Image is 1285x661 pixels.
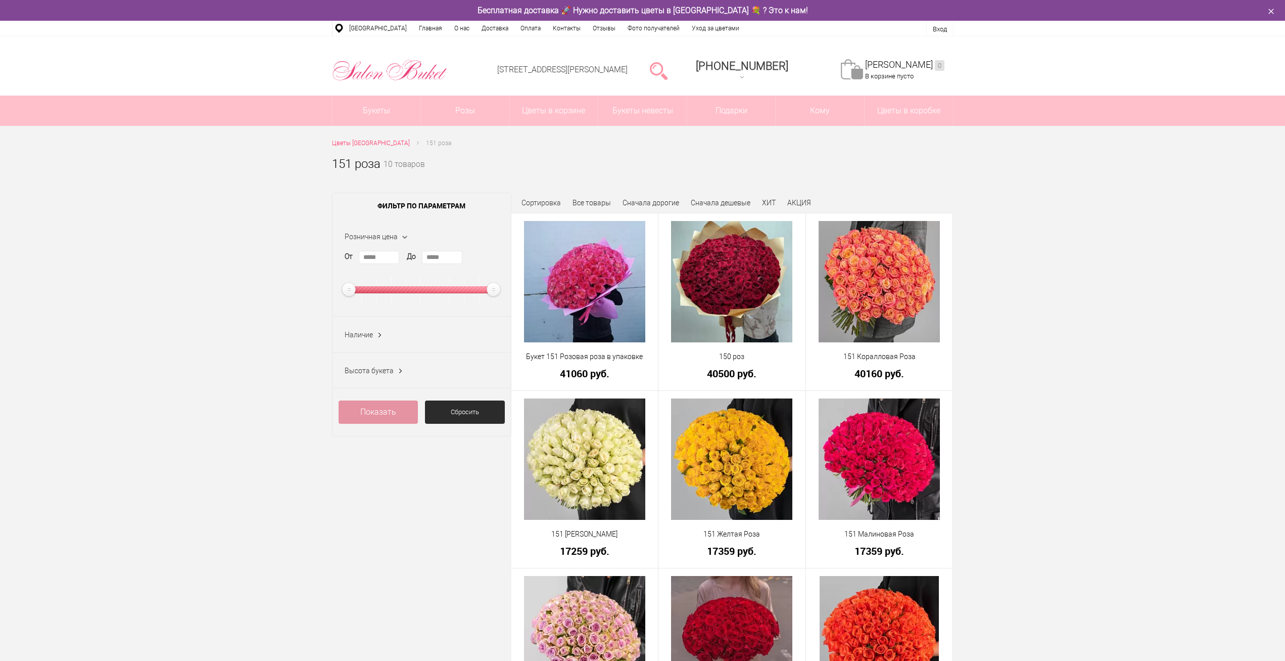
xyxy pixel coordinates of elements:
small: 10 товаров [384,161,425,185]
a: Цветы [GEOGRAPHIC_DATA] [332,138,410,149]
img: 150 роз [671,221,792,342]
h1: 151 роза [332,155,380,173]
a: АКЦИЯ [787,199,811,207]
a: Фото получателей [622,21,686,36]
a: Показать [339,401,418,424]
a: Цветы в коробке [865,96,953,126]
a: 17359 руб. [813,546,946,556]
a: ХИТ [762,199,776,207]
img: Цветы Нижний Новгород [332,57,448,83]
a: [PHONE_NUMBER] [690,56,794,85]
span: Фильтр по параметрам [332,193,511,218]
a: [GEOGRAPHIC_DATA] [343,21,413,36]
a: 151 Желтая Роза [665,529,799,540]
a: 151 Коралловая Роза [813,351,946,362]
a: 17359 руб. [665,546,799,556]
img: 151 Малиновая Роза [819,399,940,520]
span: Высота букета [345,367,394,375]
a: Отзывы [587,21,622,36]
img: 151 Белая Роза [524,399,645,520]
div: [PHONE_NUMBER] [696,60,788,72]
a: 41060 руб. [518,368,652,379]
span: Наличие [345,331,373,339]
a: 151 [PERSON_NAME] [518,529,652,540]
span: Цветы [GEOGRAPHIC_DATA] [332,140,410,147]
label: От [345,251,353,262]
span: Кому [776,96,864,126]
label: До [407,251,416,262]
a: [PERSON_NAME] [865,59,944,71]
ins: 0 [935,60,944,71]
a: Доставка [475,21,514,36]
a: Вход [933,25,947,33]
a: Букеты [332,96,421,126]
div: Бесплатная доставка 🚀 Нужно доставить цветы в [GEOGRAPHIC_DATA] 💐 ? Это к нам! [324,5,961,16]
a: 17259 руб. [518,546,652,556]
a: Подарки [687,96,776,126]
a: 40500 руб. [665,368,799,379]
span: В корзине пусто [865,72,914,80]
a: Цветы в корзине [510,96,598,126]
img: 151 Коралловая Роза [819,221,940,342]
a: Сначала дорогие [623,199,679,207]
a: Уход за цветами [686,21,745,36]
a: О нас [448,21,475,36]
img: 151 Желтая Роза [671,399,792,520]
a: Контакты [547,21,587,36]
a: Все товары [573,199,611,207]
a: 151 Малиновая Роза [813,529,946,540]
a: 150 роз [665,351,799,362]
a: Сначала дешевые [691,199,750,207]
img: Букет 151 Розовая роза в упаковке [524,221,645,342]
span: 151 роза [426,140,451,147]
a: Сбросить [425,401,505,424]
a: [STREET_ADDRESS][PERSON_NAME] [497,65,628,74]
a: 40160 руб. [813,368,946,379]
a: Букеты невесты [598,96,687,126]
span: Сортировка [521,199,561,207]
a: Букет 151 Розовая роза в упаковке [518,351,652,362]
a: Розы [421,96,509,126]
a: Оплата [514,21,547,36]
a: Главная [413,21,448,36]
span: Розничная цена [345,233,398,241]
